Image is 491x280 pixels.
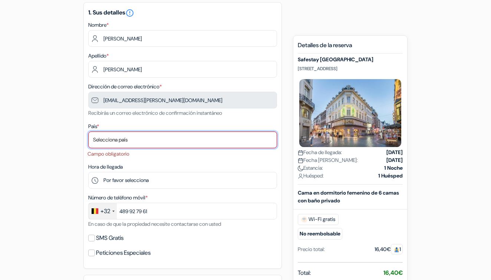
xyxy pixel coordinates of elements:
[375,245,403,253] div: 16,40€
[88,9,277,17] h5: 1. Sus detalles
[298,156,358,164] span: Fecha [PERSON_NAME]:
[386,156,403,164] strong: [DATE]
[88,110,222,116] small: Recibirás un correo electrónico de confirmación instantáneo
[298,66,403,72] p: [STREET_ADDRESS]
[298,173,303,179] img: user_icon.svg
[89,203,117,219] div: Belgium (België): +32
[298,150,303,156] img: calendar.svg
[88,61,277,78] input: Introduzca el apellido
[386,149,403,156] strong: [DATE]
[88,123,99,130] label: País
[100,207,110,216] div: +32
[298,245,325,253] div: Precio total:
[88,150,277,158] li: Campo obligatorio
[88,194,148,202] label: Número de teléfono móvil
[298,158,303,163] img: calendar.svg
[298,214,339,225] span: Wi-Fi gratis
[298,166,303,171] img: moon.svg
[394,247,399,253] img: guest.svg
[298,228,342,240] small: No reembolsable
[125,9,134,16] a: error_outline
[391,244,403,254] span: 1
[88,163,123,171] label: Hora de llegada
[96,233,123,243] label: SMS Gratis
[88,30,277,47] input: Ingrese el nombre
[88,92,277,108] input: Introduzca la dirección de correo electrónico
[298,42,403,53] h5: Detalles de la reserva
[88,83,162,91] label: Dirección de correo electrónico
[88,21,109,29] label: Nombre
[301,216,307,222] img: free_wifi.svg
[88,221,221,227] small: En caso de que la propiedad necesite contactarse con usted
[383,269,403,277] strong: 16,40€
[298,164,323,172] span: Estancia:
[96,248,151,258] label: Peticiones Especiales
[298,189,399,204] b: Cama en dormitorio femenino de 6 camas con baño privado
[298,172,324,180] span: Huésped:
[298,149,342,156] span: Fecha de llegada:
[298,268,311,277] span: Total:
[88,52,109,60] label: Apellido
[384,164,403,172] strong: 1 Noche
[88,203,277,219] input: 470 12 34 56
[125,9,134,17] i: error_outline
[298,56,403,63] h5: Safestay [GEOGRAPHIC_DATA]
[378,172,403,180] strong: 1 Huésped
